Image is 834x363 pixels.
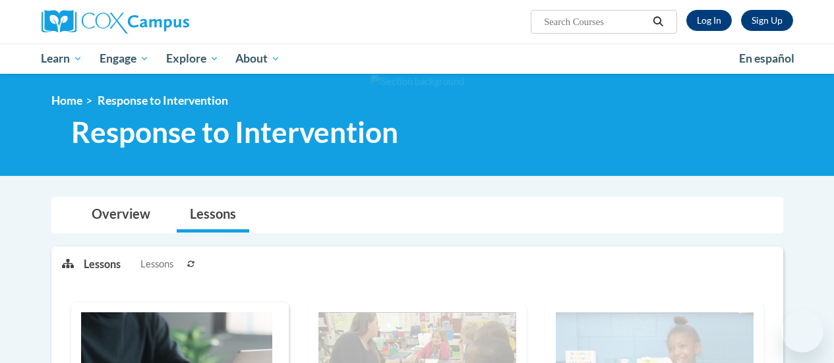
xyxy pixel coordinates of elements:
[543,14,648,30] input: Search Courses
[235,51,280,67] span: About
[158,43,227,74] a: Explore
[686,10,732,31] a: Log In
[42,10,279,34] a: Cox Campus
[781,310,823,352] iframe: Button to launch messaging window
[41,51,82,67] span: Learn
[371,74,464,89] img: Section background
[84,257,121,271] p: Lessons
[648,14,668,30] button: Search
[98,94,228,107] span: Response to Intervention
[177,198,249,233] a: Lessons
[51,94,82,107] a: Home
[33,43,92,74] a: Learn
[140,257,173,271] span: Lessons
[100,51,149,67] span: Engage
[78,198,164,233] a: Overview
[739,51,794,65] span: En español
[166,51,219,67] span: Explore
[227,43,289,74] a: About
[91,43,158,74] a: Engage
[32,43,803,74] div: Main menu
[42,10,189,34] img: Cox Campus
[71,115,398,150] span: Response to Intervention
[741,10,793,31] a: Register
[730,45,803,72] a: En español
